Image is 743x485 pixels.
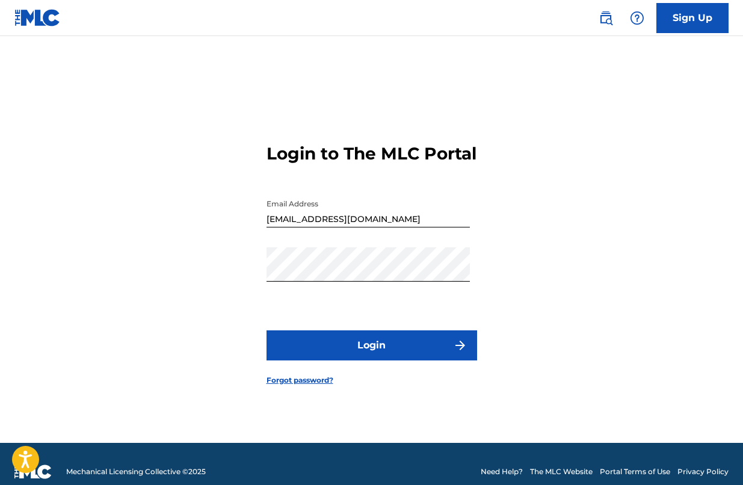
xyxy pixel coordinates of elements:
[625,6,649,30] div: Help
[530,466,593,477] a: The MLC Website
[14,9,61,26] img: MLC Logo
[267,375,333,386] a: Forgot password?
[630,11,644,25] img: help
[267,330,477,360] button: Login
[453,338,467,353] img: f7272a7cc735f4ea7f67.svg
[594,6,618,30] a: Public Search
[66,466,206,477] span: Mechanical Licensing Collective © 2025
[14,465,52,479] img: logo
[600,466,670,477] a: Portal Terms of Use
[267,143,476,164] h3: Login to The MLC Portal
[481,466,523,477] a: Need Help?
[599,11,613,25] img: search
[677,466,729,477] a: Privacy Policy
[656,3,729,33] a: Sign Up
